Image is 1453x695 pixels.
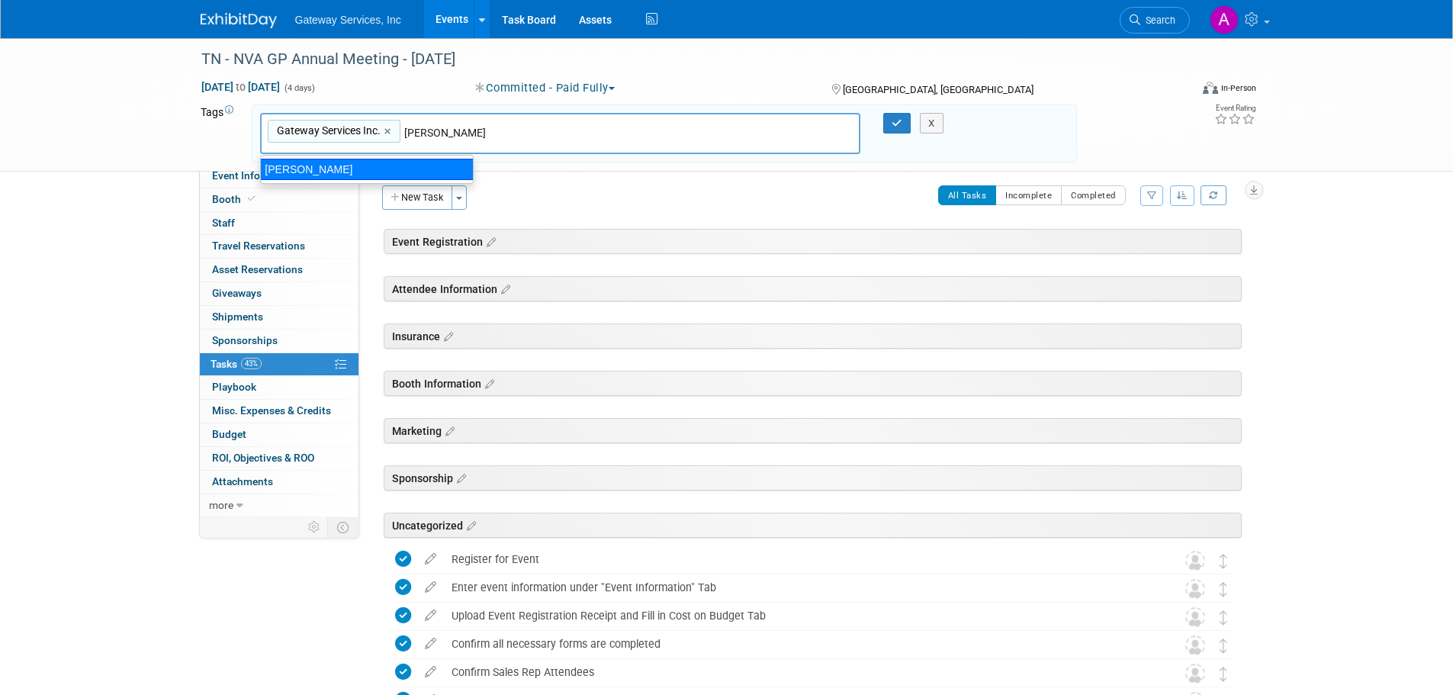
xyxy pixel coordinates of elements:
[200,376,358,399] a: Playbook
[417,581,444,594] a: edit
[200,423,358,446] a: Budget
[201,80,281,94] span: [DATE] [DATE]
[444,546,1155,572] div: Register for Event
[201,105,238,163] td: Tags
[1061,185,1126,205] button: Completed
[463,517,476,533] a: Edit sections
[843,84,1033,95] span: [GEOGRAPHIC_DATA], [GEOGRAPHIC_DATA]
[200,212,358,235] a: Staff
[442,423,455,438] a: Edit sections
[301,517,328,537] td: Personalize Event Tab Strip
[200,494,358,517] a: more
[470,80,621,96] button: Committed - Paid Fully
[1220,554,1227,568] i: Move task
[1220,667,1227,681] i: Move task
[241,358,262,369] span: 43%
[1203,82,1218,94] img: Format-Inperson.png
[212,310,263,323] span: Shipments
[938,185,997,205] button: All Tasks
[440,328,453,343] a: Edit sections
[212,404,331,417] span: Misc. Expenses & Credits
[384,276,1242,301] div: Attendee Information
[212,217,235,229] span: Staff
[327,517,358,537] td: Toggle Event Tabs
[417,552,444,566] a: edit
[384,323,1242,349] div: Insurance
[260,159,474,180] div: [PERSON_NAME]
[497,281,510,296] a: Edit sections
[295,14,401,26] span: Gateway Services, Inc
[212,169,297,182] span: Event Information
[200,306,358,329] a: Shipments
[248,195,256,203] i: Booth reservation complete
[1185,551,1205,571] img: Unassigned
[200,471,358,494] a: Attachments
[384,371,1242,396] div: Booth Information
[1120,7,1190,34] a: Search
[1201,185,1226,205] a: Refresh
[384,418,1242,443] div: Marketing
[233,81,248,93] span: to
[200,259,358,282] a: Asset Reservations
[212,452,314,464] span: ROI, Objectives & ROO
[404,125,618,140] input: Type tag and hit enter
[384,513,1242,538] div: Uncategorized
[200,330,358,352] a: Sponsorships
[384,465,1242,491] div: Sponsorship
[444,574,1155,600] div: Enter event information under "Event Information" Tab
[196,46,1167,73] div: TN - NVA GP Annual Meeting - [DATE]
[481,375,494,391] a: Edit sections
[444,631,1155,657] div: Confirm all necessary forms are completed
[200,400,358,423] a: Misc. Expenses & Credits
[283,83,315,93] span: (4 days)
[920,113,943,134] button: X
[274,123,381,138] span: Gateway Services Inc.
[212,381,256,393] span: Playbook
[384,229,1242,254] div: Event Registration
[1185,635,1205,655] img: Unassigned
[417,665,444,679] a: edit
[1140,14,1175,26] span: Search
[1220,582,1227,597] i: Move task
[200,165,358,188] a: Event Information
[212,240,305,252] span: Travel Reservations
[1214,105,1255,112] div: Event Rating
[1185,607,1205,627] img: Unassigned
[212,193,259,205] span: Booth
[200,447,358,470] a: ROI, Objectives & ROO
[1220,82,1256,94] div: In-Person
[201,13,277,28] img: ExhibitDay
[212,334,278,346] span: Sponsorships
[995,185,1062,205] button: Incomplete
[417,609,444,623] a: edit
[453,470,466,485] a: Edit sections
[382,185,452,210] button: New Task
[212,428,246,440] span: Budget
[483,233,496,249] a: Edit sections
[200,235,358,258] a: Travel Reservations
[1220,639,1227,653] i: Move task
[384,123,394,140] a: ×
[211,358,262,370] span: Tasks
[1100,79,1257,102] div: Event Format
[444,603,1155,629] div: Upload Event Registration Receipt and Fill in Cost on Budget Tab
[200,188,358,211] a: Booth
[200,282,358,305] a: Giveaways
[212,287,262,299] span: Giveaways
[417,637,444,651] a: edit
[1220,610,1227,625] i: Move task
[1185,664,1205,684] img: Unassigned
[200,353,358,376] a: Tasks43%
[1210,5,1239,34] img: Alyson Evans
[212,263,303,275] span: Asset Reservations
[209,499,233,511] span: more
[1185,579,1205,599] img: Unassigned
[444,659,1155,685] div: Confirm Sales Rep Attendees
[212,475,273,487] span: Attachments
